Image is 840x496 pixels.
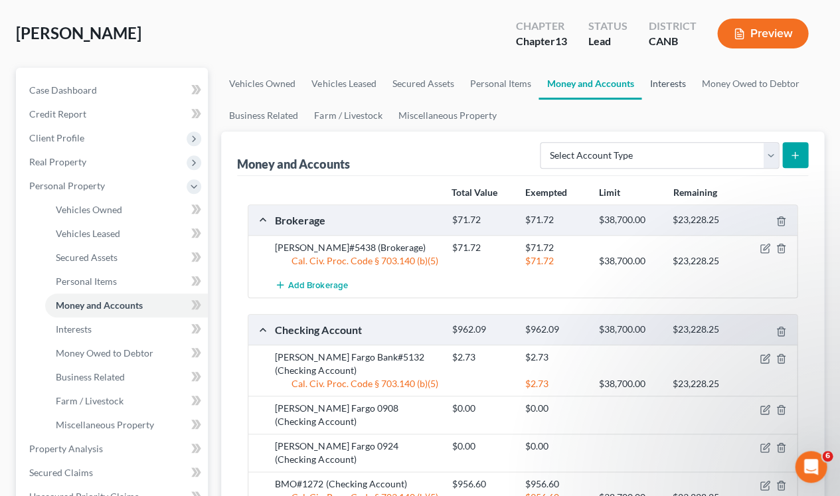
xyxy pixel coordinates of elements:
[268,351,445,377] div: [PERSON_NAME] Fargo Bank#5132 (Checking Account)
[56,395,124,406] span: Farm / Livestock
[29,180,105,191] span: Personal Property
[592,323,666,336] div: $38,700.00
[45,293,208,317] a: Money and Accounts
[275,273,347,297] button: Add Brokerage
[29,108,86,120] span: Credit Report
[588,19,627,34] div: Status
[29,84,97,96] span: Case Dashboard
[45,246,208,270] a: Secured Assets
[56,419,154,430] span: Miscellaneous Property
[592,377,666,390] div: $38,700.00
[19,461,208,485] a: Secured Claims
[822,451,833,461] span: 6
[519,254,592,268] div: $71.72
[29,132,84,143] span: Client Profile
[539,68,641,100] a: Money and Accounts
[45,341,208,365] a: Money Owed to Debtor
[519,214,592,226] div: $71.72
[268,323,445,337] div: Checking Account
[515,34,566,49] div: Chapter
[445,241,519,254] div: $71.72
[592,254,666,268] div: $38,700.00
[16,23,141,42] span: [PERSON_NAME]
[515,19,566,34] div: Chapter
[519,241,592,254] div: $71.72
[268,377,445,390] div: Cal. Civ. Proc. Code § 703.140 (b)(5)
[641,68,693,100] a: Interests
[519,477,592,491] div: $956.60
[268,440,445,466] div: [PERSON_NAME] Fargo 0924 (Checking Account)
[519,323,592,336] div: $962.09
[519,440,592,453] div: $0.00
[29,156,86,167] span: Real Property
[648,34,696,49] div: CANB
[592,214,666,226] div: $38,700.00
[666,214,740,226] div: $23,228.25
[29,443,103,454] span: Property Analysis
[554,35,566,47] span: 13
[445,351,519,364] div: $2.73
[45,365,208,389] a: Business Related
[56,347,153,359] span: Money Owed to Debtor
[648,19,696,34] div: District
[666,254,740,268] div: $23,228.25
[268,241,445,254] div: [PERSON_NAME]#5438 (Brokerage)
[19,437,208,461] a: Property Analysis
[45,222,208,246] a: Vehicles Leased
[384,68,462,100] a: Secured Assets
[237,156,349,172] div: Money and Accounts
[56,276,117,287] span: Personal Items
[525,187,567,198] strong: Exempted
[45,270,208,293] a: Personal Items
[599,187,620,198] strong: Limit
[56,204,122,215] span: Vehicles Owned
[56,228,120,239] span: Vehicles Leased
[268,402,445,428] div: [PERSON_NAME] Fargo 0908 (Checking Account)
[588,34,627,49] div: Lead
[445,402,519,415] div: $0.00
[666,323,740,336] div: $23,228.25
[519,377,592,390] div: $2.73
[19,78,208,102] a: Case Dashboard
[221,100,306,131] a: Business Related
[56,252,118,263] span: Secured Assets
[673,187,716,198] strong: Remaining
[445,477,519,491] div: $956.60
[717,19,808,48] button: Preview
[56,299,143,311] span: Money and Accounts
[45,389,208,413] a: Farm / Livestock
[45,413,208,437] a: Miscellaneous Property
[221,68,303,100] a: Vehicles Owned
[29,467,93,478] span: Secured Claims
[56,371,125,382] span: Business Related
[795,451,827,483] iframe: Intercom live chat
[445,323,519,336] div: $962.09
[268,477,445,491] div: BMO#1272 (Checking Account)
[306,100,390,131] a: Farm / Livestock
[268,213,445,227] div: Brokerage
[45,317,208,341] a: Interests
[56,323,92,335] span: Interests
[462,68,539,100] a: Personal Items
[519,351,592,364] div: $2.73
[445,440,519,453] div: $0.00
[519,402,592,415] div: $0.00
[390,100,504,131] a: Miscellaneous Property
[666,377,740,390] div: $23,228.25
[19,102,208,126] a: Credit Report
[268,254,445,268] div: Cal. Civ. Proc. Code § 703.140 (b)(5)
[288,280,347,291] span: Add Brokerage
[45,198,208,222] a: Vehicles Owned
[303,68,384,100] a: Vehicles Leased
[693,68,807,100] a: Money Owed to Debtor
[445,214,519,226] div: $71.72
[452,187,497,198] strong: Total Value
